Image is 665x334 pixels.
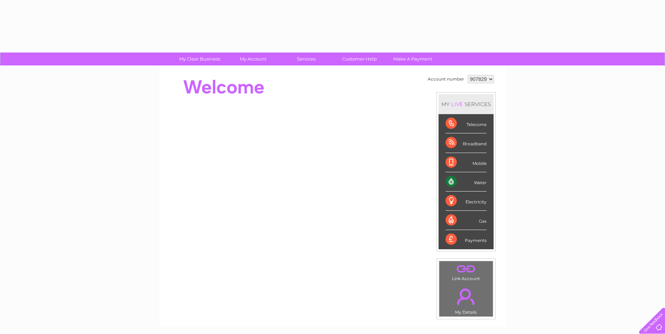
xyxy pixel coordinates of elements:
a: . [441,263,491,275]
div: Water [446,172,487,192]
td: Account number [426,73,466,85]
a: My Clear Business [171,53,229,65]
td: Link Account [439,261,493,283]
div: Mobile [446,153,487,172]
div: Payments [446,230,487,249]
div: MY SERVICES [439,94,494,114]
div: Telecoms [446,114,487,133]
div: Broadband [446,133,487,153]
a: . [441,284,491,309]
div: LIVE [450,101,464,107]
td: My Details [439,283,493,317]
a: Services [277,53,335,65]
div: Gas [446,211,487,230]
div: Electricity [446,192,487,211]
a: My Account [224,53,282,65]
a: Customer Help [331,53,388,65]
a: Make A Payment [384,53,442,65]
